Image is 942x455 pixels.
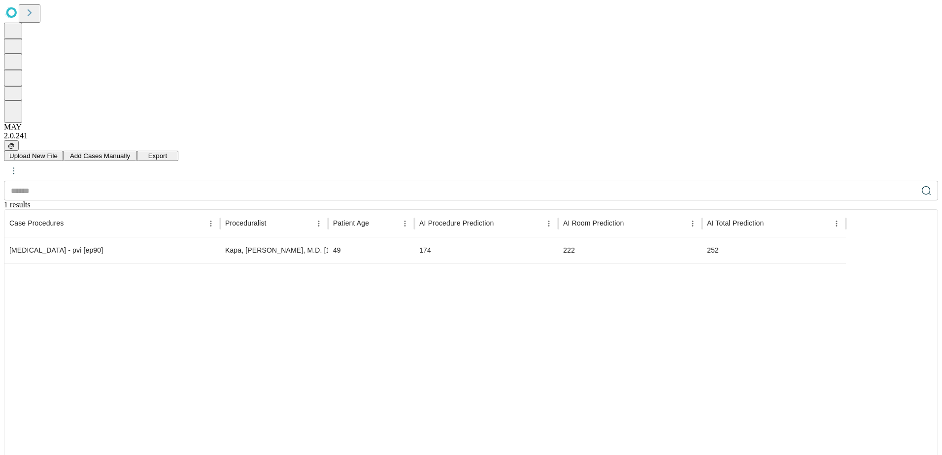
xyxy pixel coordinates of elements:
button: Sort [268,217,281,230]
div: MAY [4,123,938,131]
div: 2.0.241 [4,131,938,140]
div: Kapa, [PERSON_NAME], M.D. [1003995] [225,238,323,263]
span: @ [8,142,15,149]
button: Menu [686,217,700,230]
span: 252 [707,246,719,254]
button: Sort [495,217,508,230]
span: Includes set-up, patient in-room to patient out-of-room, and clean-up [707,218,764,228]
button: kebab-menu [5,162,23,180]
button: Sort [65,217,78,230]
button: Sort [765,217,778,230]
button: Add Cases Manually [63,151,137,161]
span: Add Cases Manually [70,152,130,160]
span: 222 [563,246,575,254]
span: 174 [419,246,431,254]
button: Menu [398,217,412,230]
span: Proceduralist [225,218,267,228]
span: Scheduled procedures [9,218,64,228]
span: Time-out to extubation/pocket closure [419,218,494,228]
button: Menu [542,217,556,230]
button: Menu [204,217,218,230]
div: 49 [333,238,409,263]
span: Patient in room to patient out of room [563,218,624,228]
button: Menu [312,217,326,230]
span: Export [148,152,168,160]
div: [MEDICAL_DATA] - pvi [ep90] [9,238,215,263]
button: Export [137,151,178,161]
button: Upload New File [4,151,63,161]
button: Sort [625,217,639,230]
button: Sort [370,217,384,230]
span: 1 results [4,200,31,209]
button: Menu [830,217,843,230]
span: Patient Age [333,218,369,228]
a: Export [137,151,178,160]
button: @ [4,140,19,151]
span: Upload New File [9,152,58,160]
